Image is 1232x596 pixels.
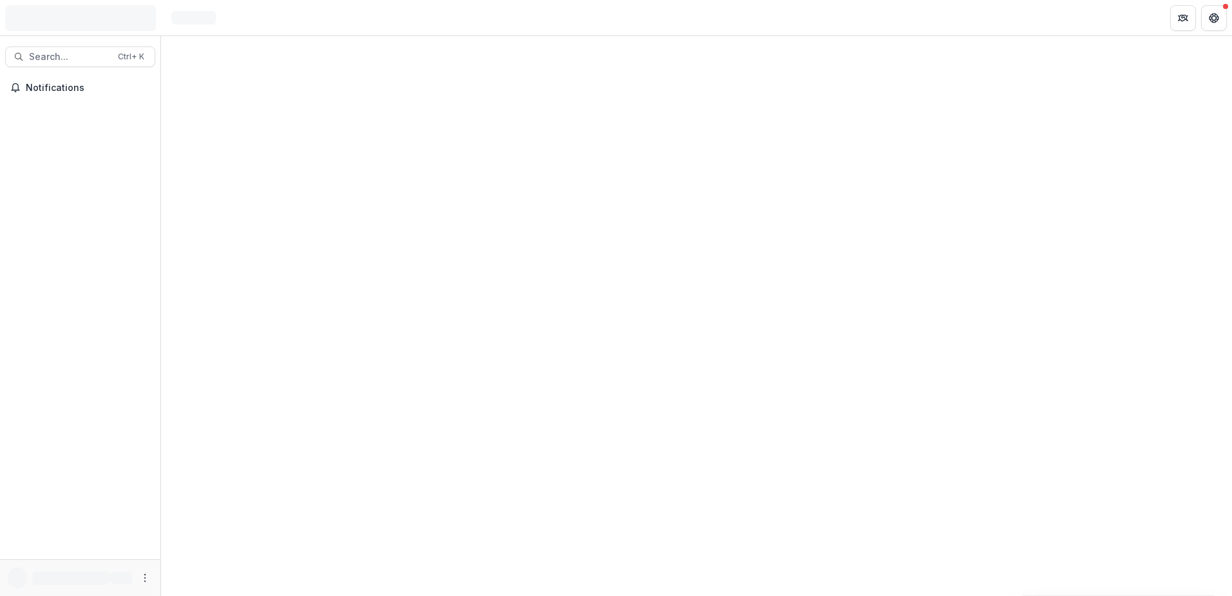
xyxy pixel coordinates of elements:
[5,46,155,67] button: Search...
[26,83,150,94] span: Notifications
[29,52,110,63] span: Search...
[5,77,155,98] button: Notifications
[1170,5,1196,31] button: Partners
[166,8,221,27] nav: breadcrumb
[1201,5,1227,31] button: Get Help
[115,50,147,64] div: Ctrl + K
[137,570,153,586] button: More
